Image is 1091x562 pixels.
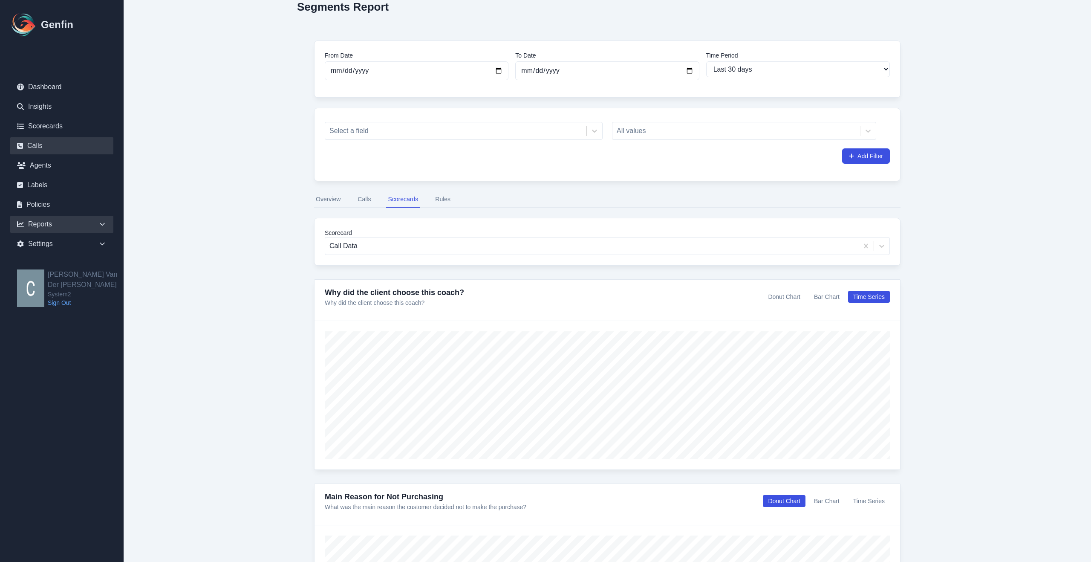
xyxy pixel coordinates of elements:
label: From Date [325,51,508,60]
label: Scorecard [325,229,890,237]
button: Bar Chart [809,495,845,507]
a: Insights [10,98,113,115]
img: Logo [10,11,38,38]
button: Calls [356,191,372,208]
div: Settings [10,235,113,252]
a: Dashboard [10,78,113,96]
label: Time Period [706,51,890,60]
h2: Segments Report [297,0,389,13]
button: Time Series [848,291,890,303]
a: Calls [10,137,113,154]
label: To Date [515,51,699,60]
a: Labels [10,177,113,194]
a: Main Reason for Not Purchasing [325,492,443,501]
div: Reports [10,216,113,233]
button: Overview [314,191,342,208]
span: System2 [48,290,124,298]
button: Donut Chart [763,495,805,507]
button: Bar Chart [809,291,845,303]
button: Scorecards [386,191,420,208]
a: Why did the client choose this coach? [325,288,464,297]
button: Donut Chart [763,291,805,303]
p: Why did the client choose this coach? [325,298,464,307]
button: Rules [433,191,452,208]
h2: [PERSON_NAME] Van Der [PERSON_NAME] [48,269,124,290]
a: Sign Out [48,298,124,307]
a: Agents [10,157,113,174]
img: Cameron Van Der Valk [17,269,44,307]
a: Policies [10,196,113,213]
p: What was the main reason the customer decided not to make the purchase? [325,503,526,511]
a: Scorecards [10,118,113,135]
button: Time Series [848,495,890,507]
h1: Genfin [41,18,73,32]
button: Add Filter [842,148,890,164]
